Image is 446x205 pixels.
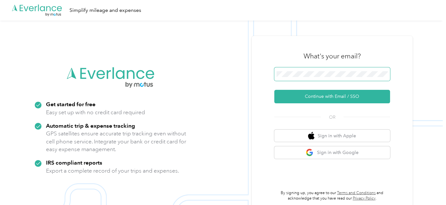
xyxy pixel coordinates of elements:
span: OR [321,114,343,121]
button: google logoSign in with Google [274,146,390,159]
strong: Automatic trip & expense tracking [46,122,135,129]
p: Easy set up with no credit card required [46,108,145,116]
img: apple logo [308,132,314,140]
strong: IRS compliant reports [46,159,102,166]
h3: What's your email? [304,52,361,61]
button: Continue with Email / SSO [274,90,390,103]
a: Terms and Conditions [337,191,376,195]
a: Privacy Policy [353,196,376,201]
img: google logo [306,149,314,157]
button: apple logoSign in with Apple [274,130,390,142]
div: Simplify mileage and expenses [69,6,141,14]
p: GPS satellites ensure accurate trip tracking even without cell phone service. Integrate your bank... [46,130,187,153]
strong: Get started for free [46,101,96,107]
p: By signing up, you agree to our and acknowledge that you have read our . [274,190,390,201]
p: Export a complete record of your trips and expenses. [46,167,179,175]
